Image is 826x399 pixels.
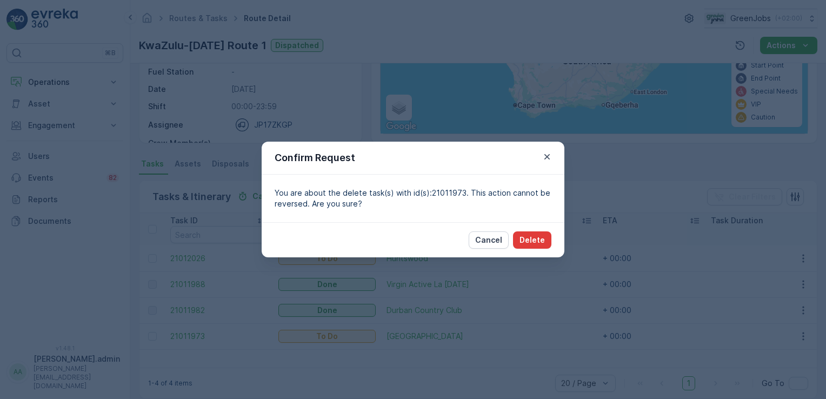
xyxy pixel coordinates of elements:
[469,231,509,249] button: Cancel
[275,150,355,165] p: Confirm Request
[519,235,545,245] p: Delete
[513,231,551,249] button: Delete
[475,235,502,245] p: Cancel
[275,188,551,209] p: You are about the delete task(s) with id(s):21011973. This action cannot be reversed. Are you sure?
